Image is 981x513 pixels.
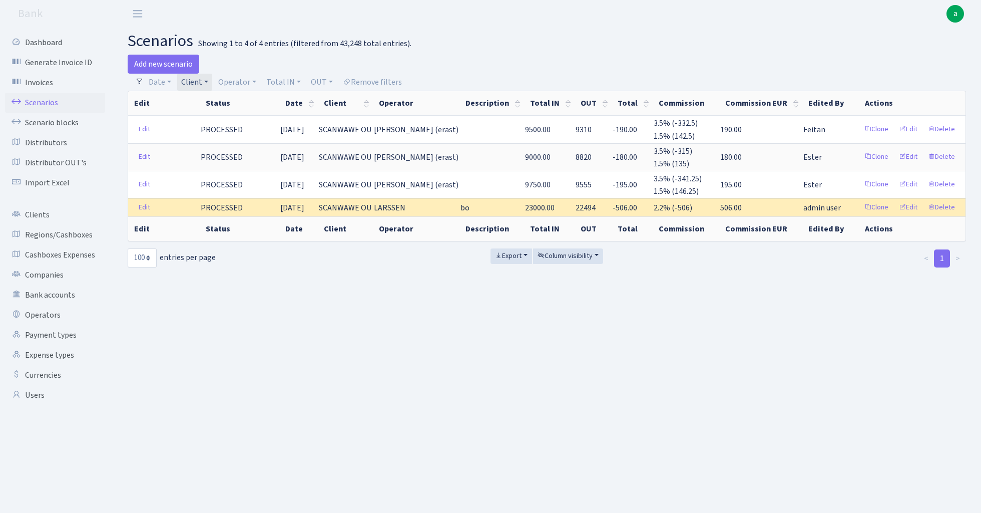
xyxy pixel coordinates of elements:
span: [DATE] [280,124,304,135]
span: [DATE] [280,152,304,163]
div: Showing 1 to 4 of 4 entries (filtered from 43,248 total entries). [198,39,411,49]
span: scenarios [128,30,193,53]
a: Regions/Cashboxes [5,225,105,245]
span: -180.00 [613,152,637,163]
th: Commission EUR : activate to sort column ascending [719,91,802,115]
th: OUT [575,216,612,241]
span: 3.5% (-315) 1.5% (135) [654,146,692,169]
label: entries per page [128,248,216,268]
button: Column visibility [533,248,603,264]
span: bo [460,202,469,213]
th: Status [200,91,279,115]
span: [DATE] [280,202,304,213]
span: -506.00 [613,202,637,213]
a: Date [145,74,175,91]
a: Scenarios [5,93,105,113]
a: Clone [860,149,893,165]
a: Distributor OUT's [5,153,105,173]
a: Bank accounts [5,285,105,305]
span: 2.2% (-506) [654,202,692,213]
a: Edit [894,149,922,165]
button: Toggle navigation [125,6,150,22]
th: Edit [128,91,200,115]
span: SCANWAWE OU [319,179,372,191]
th: Date : activate to sort column ascending [279,91,318,115]
th: Total [612,216,653,241]
th: Commission EUR [719,216,802,241]
a: Edit [134,122,155,137]
button: Export [490,248,532,264]
span: 190.00 [720,124,742,135]
a: Edit [894,177,922,192]
a: Edit [894,200,922,215]
span: [PERSON_NAME] (erast) [374,124,458,135]
a: Cashboxes Expenses [5,245,105,265]
select: entries per page [128,248,157,268]
th: Client : activate to sort column ascending [318,91,373,115]
span: LARSSEN [374,202,405,213]
th: Edit [128,216,200,241]
a: Delete [923,149,959,165]
th: Client [318,216,373,241]
th: Total : activate to sort column ascending [612,91,653,115]
a: Remove filters [339,74,406,91]
a: Invoices [5,73,105,93]
th: Commission [653,91,719,115]
span: 506.00 [720,202,742,213]
span: Export [495,251,522,261]
th: Description : activate to sort column ascending [459,91,524,115]
a: Users [5,385,105,405]
span: [PERSON_NAME] (erast) [374,179,458,190]
span: [PERSON_NAME] (erast) [374,152,458,163]
span: Feitan [803,124,825,136]
span: PROCESSED [201,202,243,213]
span: PROCESSED [201,124,243,135]
a: Payment types [5,325,105,345]
th: Actions [859,91,965,115]
a: Edit [894,122,922,137]
span: PROCESSED [201,152,243,163]
a: Scenario blocks [5,113,105,133]
span: SCANWAWE OU [319,151,372,163]
a: Edit [134,200,155,215]
span: 195.00 [720,179,742,190]
th: Edited By [802,91,859,115]
th: Date [279,216,318,241]
a: Total IN [262,74,305,91]
span: 9000.00 [525,152,551,163]
span: 180.00 [720,152,742,163]
a: Expense types [5,345,105,365]
a: Clients [5,205,105,225]
span: 3.5% (-332.5) 1.5% (142.5) [654,118,698,142]
a: a [946,5,964,23]
a: Delete [923,177,959,192]
a: Clone [860,177,893,192]
a: Edit [134,149,155,165]
span: SCANWAWE OU [319,124,372,136]
span: 9750.00 [525,179,551,190]
span: [DATE] [280,179,304,190]
span: SCANWAWE OU [319,202,372,214]
th: Description [459,216,524,241]
span: admin user [803,202,841,214]
span: Ester [803,151,822,163]
a: Companies [5,265,105,285]
span: Column visibility [538,251,593,261]
th: Commission [653,216,719,241]
a: Operator [214,74,260,91]
th: Operator [373,91,459,115]
th: OUT : activate to sort column ascending [575,91,612,115]
span: PROCESSED [201,179,243,190]
a: Dashboard [5,33,105,53]
span: 23000.00 [525,202,555,213]
a: Add new scenario [128,55,199,74]
th: Operator [373,216,459,241]
span: Ester [803,179,822,191]
a: Currencies [5,365,105,385]
th: Actions [859,216,965,241]
a: Client [177,74,212,91]
span: 9310 [576,124,592,135]
th: Edited By [802,216,859,241]
a: Generate Invoice ID [5,53,105,73]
